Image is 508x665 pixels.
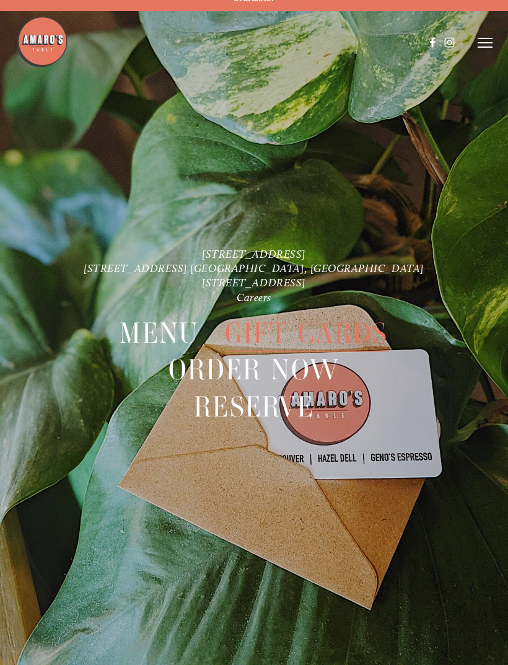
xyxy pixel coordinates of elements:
[202,276,306,289] a: [STREET_ADDRESS]
[194,389,314,426] span: Reserve
[237,290,271,303] a: Careers
[84,262,424,275] a: [STREET_ADDRESS] [GEOGRAPHIC_DATA], [GEOGRAPHIC_DATA]
[169,351,340,388] a: Order Now
[120,314,199,351] a: Menu
[202,247,306,260] a: [STREET_ADDRESS]
[15,15,68,68] img: Amaro's Table
[194,389,314,425] a: Reserve
[225,314,388,351] a: Gift Cards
